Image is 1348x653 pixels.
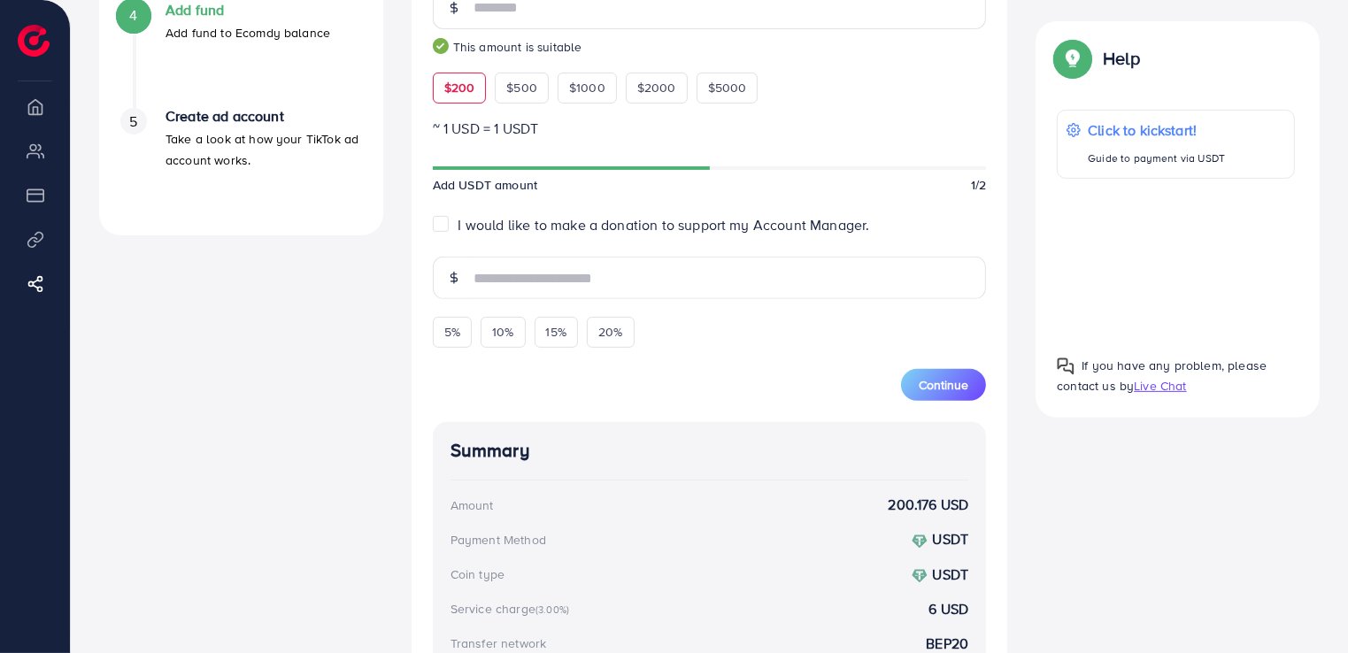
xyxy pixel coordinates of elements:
p: Click to kickstart! [1088,119,1225,141]
span: Add USDT amount [433,176,537,194]
li: Add fund [99,2,383,108]
span: 5% [444,323,460,341]
span: $1000 [569,79,605,96]
span: $500 [506,79,537,96]
span: If you have any problem, please contact us by [1057,357,1267,395]
span: 15% [546,323,566,341]
small: This amount is suitable [433,38,987,56]
img: Popup guide [1057,42,1089,74]
li: Create ad account [99,108,383,214]
img: guide [433,38,449,54]
strong: 200.176 USD [888,495,968,515]
span: Continue [919,376,968,394]
strong: 6 USD [928,599,968,619]
span: 5 [129,111,137,132]
span: I would like to make a donation to support my Account Manager. [458,215,870,234]
h4: Summary [451,440,969,462]
span: 10% [492,323,513,341]
span: Live Chat [1134,377,1186,395]
p: Help [1103,48,1140,69]
img: logo [18,25,50,57]
p: Guide to payment via USDT [1088,148,1225,169]
span: $2000 [637,79,676,96]
span: 4 [129,5,137,26]
p: Take a look at how your TikTok ad account works. [166,128,362,171]
p: ~ 1 USD = 1 USDT [433,118,987,139]
strong: USDT [933,565,969,584]
p: Add fund to Ecomdy balance [166,22,330,43]
span: 1/2 [971,176,986,194]
div: Coin type [451,565,505,583]
div: Amount [451,496,494,514]
img: coin [912,534,928,549]
span: 20% [598,323,622,341]
small: (3.00%) [535,603,569,617]
div: Transfer network [451,634,547,652]
span: $5000 [708,79,747,96]
img: Popup guide [1057,357,1075,375]
h4: Create ad account [166,108,362,125]
strong: USDT [933,529,969,549]
div: Payment Method [451,531,546,549]
div: Service charge [451,600,574,618]
span: $200 [444,79,475,96]
iframe: Chat [1273,573,1335,640]
img: coin [912,568,928,584]
h4: Add fund [166,2,330,19]
button: Continue [901,369,986,401]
